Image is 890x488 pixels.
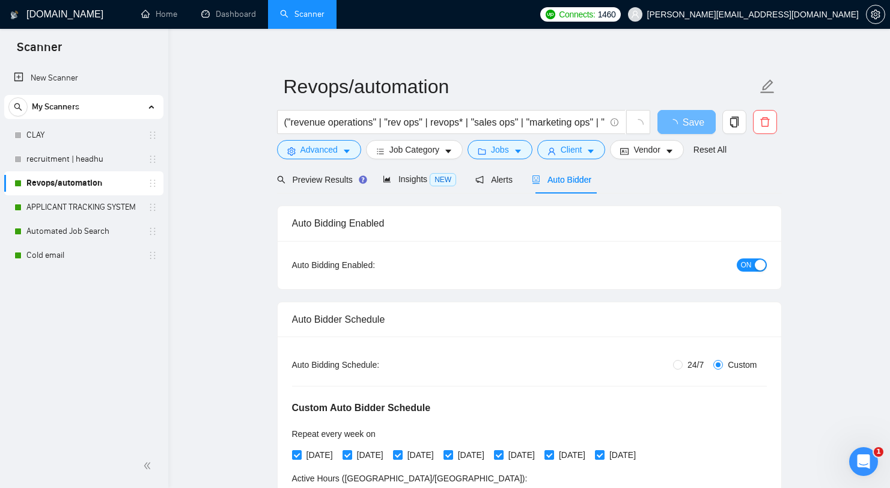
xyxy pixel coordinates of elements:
span: caret-down [343,147,351,156]
span: search [277,175,285,184]
button: folderJobscaret-down [468,140,532,159]
button: barsJob Categorycaret-down [366,140,463,159]
span: Insights [383,174,456,184]
span: Advanced [300,143,338,156]
span: info-circle [611,118,618,126]
li: My Scanners [4,95,163,267]
span: holder [148,203,157,212]
span: idcard [620,147,629,156]
span: setting [867,10,885,19]
span: bars [376,147,385,156]
span: user [547,147,556,156]
span: Active Hours ( [GEOGRAPHIC_DATA]/[GEOGRAPHIC_DATA] ): [292,474,528,483]
a: recruitment | headhu [26,147,141,171]
h5: Custom Auto Bidder Schedule [292,401,431,415]
span: holder [148,154,157,164]
div: Auto Bidding Enabled [292,206,767,240]
li: New Scanner [4,66,163,90]
span: 1460 [598,8,616,21]
span: Vendor [633,143,660,156]
span: double-left [143,460,155,472]
span: delete [754,117,776,127]
span: Scanner [7,38,72,64]
span: robot [532,175,540,184]
span: [DATE] [302,448,338,462]
span: Custom [723,358,761,371]
span: Save [683,115,704,130]
span: holder [148,251,157,260]
span: area-chart [383,175,391,183]
span: NEW [430,173,456,186]
span: 24/7 [683,358,709,371]
span: Jobs [491,143,509,156]
button: idcardVendorcaret-down [610,140,683,159]
span: folder [478,147,486,156]
div: Auto Bidder Schedule [292,302,767,337]
span: ON [741,258,752,272]
button: copy [722,110,746,134]
span: Alerts [475,175,513,185]
input: Scanner name... [284,72,757,102]
span: caret-down [514,147,522,156]
a: New Scanner [14,66,154,90]
span: setting [287,147,296,156]
a: APPLICANT TRACKING SYSTEM [26,195,141,219]
span: Client [561,143,582,156]
button: settingAdvancedcaret-down [277,140,361,159]
a: homeHome [141,9,177,19]
a: dashboardDashboard [201,9,256,19]
a: Reset All [693,143,727,156]
span: Connects: [559,8,595,21]
button: userClientcaret-down [537,140,606,159]
span: search [9,103,27,111]
span: notification [475,175,484,184]
span: caret-down [444,147,453,156]
span: Job Category [389,143,439,156]
span: Preview Results [277,175,364,185]
button: delete [753,110,777,134]
a: searchScanner [280,9,325,19]
span: holder [148,178,157,188]
a: setting [866,10,885,19]
a: Cold email [26,243,141,267]
img: logo [10,5,19,25]
span: [DATE] [352,448,388,462]
span: edit [760,79,775,94]
span: Auto Bidder [532,175,591,185]
button: Save [657,110,716,134]
span: 1 [874,447,883,457]
a: Revops/automation [26,171,141,195]
span: [DATE] [504,448,540,462]
span: copy [723,117,746,127]
span: loading [633,119,644,130]
span: holder [148,130,157,140]
span: [DATE] [453,448,489,462]
span: user [631,10,639,19]
span: [DATE] [554,448,590,462]
iframe: Intercom live chat [849,447,878,476]
a: CLAY [26,123,141,147]
span: [DATE] [605,448,641,462]
span: caret-down [587,147,595,156]
div: Auto Bidding Enabled: [292,258,450,272]
span: [DATE] [403,448,439,462]
span: My Scanners [32,95,79,119]
span: caret-down [665,147,674,156]
button: setting [866,5,885,24]
span: holder [148,227,157,236]
div: Auto Bidding Schedule: [292,358,450,371]
span: Repeat every week on [292,429,376,439]
img: upwork-logo.png [546,10,555,19]
div: Tooltip anchor [358,174,368,185]
a: Automated Job Search [26,219,141,243]
span: loading [668,119,683,129]
button: search [8,97,28,117]
input: Search Freelance Jobs... [284,115,605,130]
